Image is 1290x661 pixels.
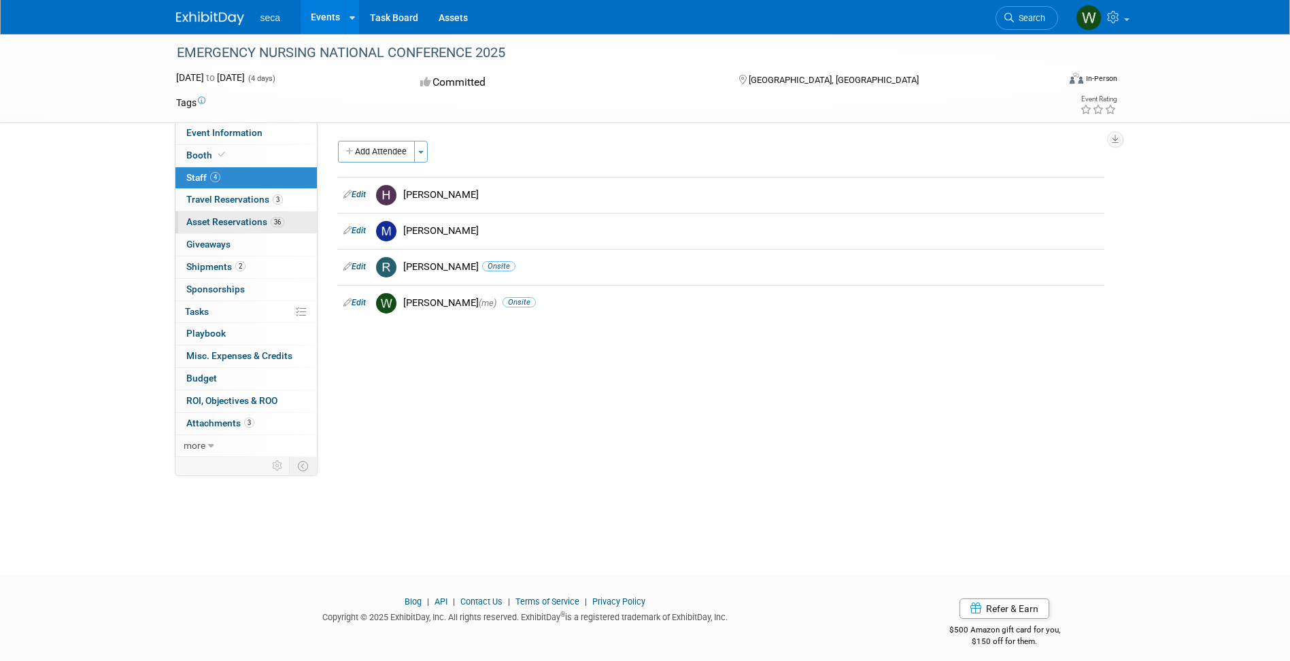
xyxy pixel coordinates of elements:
[175,368,317,390] a: Budget
[210,172,220,182] span: 4
[271,217,284,227] span: 36
[749,75,919,85] span: [GEOGRAPHIC_DATA], [GEOGRAPHIC_DATA]
[895,615,1115,647] div: $500 Amazon gift card for you,
[515,596,579,607] a: Terms of Service
[403,260,1099,273] div: [PERSON_NAME]
[581,596,590,607] span: |
[376,185,396,205] img: H.jpg
[186,261,245,272] span: Shipments
[176,608,875,624] div: Copyright © 2025 ExhibitDay, Inc. All rights reserved. ExhibitDay is a registered trademark of Ex...
[175,301,317,323] a: Tasks
[449,596,458,607] span: |
[235,261,245,271] span: 2
[505,596,513,607] span: |
[479,298,496,308] span: (me)
[186,373,217,384] span: Budget
[403,188,1099,201] div: [PERSON_NAME]
[1076,5,1102,31] img: William Morris
[176,72,245,83] span: [DATE] [DATE]
[1085,73,1117,84] div: In-Person
[996,6,1058,30] a: Search
[175,390,317,412] a: ROI, Objectives & ROO
[186,194,283,205] span: Travel Reservations
[175,211,317,233] a: Asset Reservations36
[343,262,366,271] a: Edit
[343,190,366,199] a: Edit
[175,189,317,211] a: Travel Reservations3
[403,296,1099,309] div: [PERSON_NAME]
[186,350,292,361] span: Misc. Expenses & Credits
[376,257,396,277] img: R.jpg
[186,150,228,160] span: Booth
[260,12,281,23] span: seca
[175,279,317,301] a: Sponsorships
[175,323,317,345] a: Playbook
[186,395,277,406] span: ROI, Objectives & ROO
[186,418,254,428] span: Attachments
[175,256,317,278] a: Shipments2
[376,221,396,241] img: M.jpg
[186,328,226,339] span: Playbook
[175,234,317,256] a: Giveaways
[592,596,645,607] a: Privacy Policy
[218,151,225,158] i: Booth reservation complete
[184,440,205,451] span: more
[405,596,422,607] a: Blog
[175,145,317,167] a: Booth
[186,172,220,183] span: Staff
[416,71,717,95] div: Committed
[960,598,1049,619] a: Refer & Earn
[175,167,317,189] a: Staff4
[343,298,366,307] a: Edit
[503,297,536,307] span: Onsite
[186,239,231,250] span: Giveaways
[435,596,447,607] a: API
[247,74,275,83] span: (4 days)
[343,226,366,235] a: Edit
[204,72,217,83] span: to
[176,96,205,109] td: Tags
[1014,13,1045,23] span: Search
[376,293,396,313] img: W.jpg
[244,418,254,428] span: 3
[172,41,1038,65] div: EMERGENCY NURSING NATIONAL CONFERENCE 2025
[176,12,244,25] img: ExhibitDay
[186,127,262,138] span: Event Information
[289,457,317,475] td: Toggle Event Tabs
[1080,96,1117,103] div: Event Rating
[175,413,317,435] a: Attachments3
[978,71,1118,91] div: Event Format
[482,261,515,271] span: Onsite
[460,596,503,607] a: Contact Us
[266,457,290,475] td: Personalize Event Tab Strip
[338,141,415,163] button: Add Attendee
[185,306,209,317] span: Tasks
[273,194,283,205] span: 3
[186,284,245,294] span: Sponsorships
[424,596,432,607] span: |
[175,345,317,367] a: Misc. Expenses & Credits
[895,636,1115,647] div: $150 off for them.
[186,216,284,227] span: Asset Reservations
[560,611,565,618] sup: ®
[175,122,317,144] a: Event Information
[403,224,1099,237] div: [PERSON_NAME]
[175,435,317,457] a: more
[1070,73,1083,84] img: Format-Inperson.png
